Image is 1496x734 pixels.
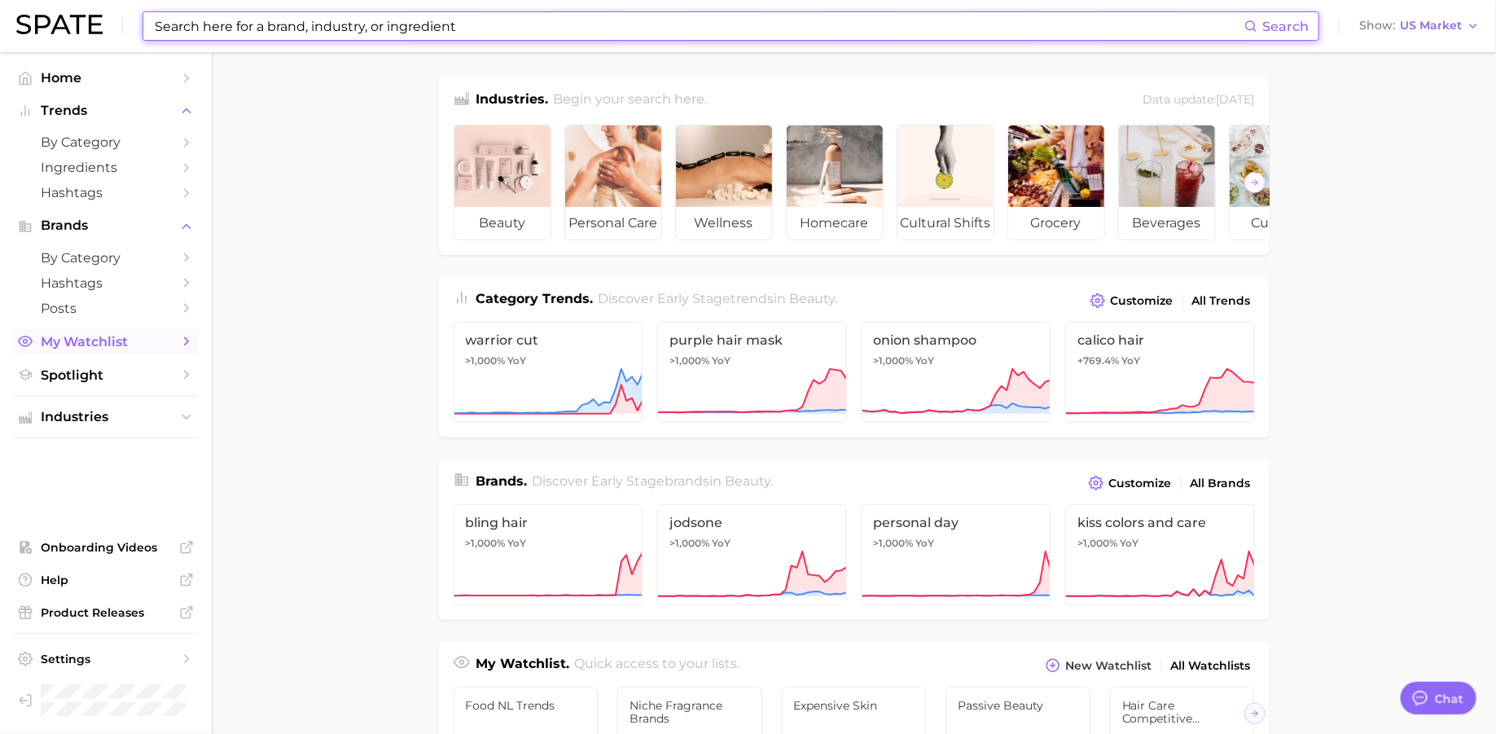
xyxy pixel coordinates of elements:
[41,185,171,200] span: Hashtags
[1143,90,1255,112] div: Data update: [DATE]
[565,207,661,240] span: personal care
[574,654,739,677] h2: Quick access to your lists.
[13,647,199,671] a: Settings
[897,207,994,240] span: cultural shifts
[41,160,171,175] span: Ingredients
[13,130,199,155] a: by Category
[466,354,506,367] span: >1,000%
[13,329,199,354] a: My Watchlist
[13,600,199,625] a: Product Releases
[794,699,915,712] span: Expensive Skin
[13,679,199,721] a: Log out. Currently logged in as Yarden Horwitz with e-mail yarden@spate.nyc.
[657,504,847,605] a: jodsone>1,000% YoY
[874,515,1039,530] span: personal day
[786,125,884,240] a: homecare
[1065,322,1255,423] a: calico hair+769.4% YoY
[466,332,631,348] span: warrior cut
[916,354,935,367] span: YoY
[41,250,171,266] span: by Category
[153,12,1244,40] input: Search here for a brand, industry, or ingredient
[508,354,527,367] span: YoY
[41,134,171,150] span: by Category
[1077,515,1243,530] span: kiss colors and care
[675,125,773,240] a: wellness
[725,473,770,489] span: beauty
[13,213,199,238] button: Brands
[41,70,171,86] span: Home
[16,15,103,34] img: SPATE
[676,207,772,240] span: wellness
[1244,172,1266,193] button: Scroll Right
[13,270,199,296] a: Hashtags
[41,605,171,620] span: Product Releases
[553,90,707,112] h2: Begin your search here.
[476,291,594,306] span: Category Trends .
[1122,699,1243,725] span: Hair Care Competitive Landscape
[1008,207,1104,240] span: grocery
[564,125,662,240] a: personal care
[13,405,199,429] button: Industries
[1188,290,1255,312] a: All Trends
[1066,659,1152,673] span: New Watchlist
[41,367,171,383] span: Spotlight
[1359,21,1395,30] span: Show
[1077,354,1119,367] span: +769.4%
[508,537,527,550] span: YoY
[13,535,199,560] a: Onboarding Videos
[897,125,994,240] a: cultural shifts
[466,699,586,712] span: Food NL Trends
[712,537,730,550] span: YoY
[1077,537,1117,549] span: >1,000%
[1065,504,1255,605] a: kiss colors and care>1,000% YoY
[476,90,549,112] h1: Industries.
[1121,354,1140,367] span: YoY
[1042,654,1156,677] button: New Watchlist
[41,218,171,233] span: Brands
[669,537,709,549] span: >1,000%
[657,322,847,423] a: purple hair mask>1,000% YoY
[13,180,199,205] a: Hashtags
[1355,15,1484,37] button: ShowUS Market
[630,699,750,725] span: Niche Fragrance Brands
[13,155,199,180] a: Ingredients
[1007,125,1105,240] a: grocery
[454,504,643,605] a: bling hair>1,000% YoY
[669,515,835,530] span: jodsone
[787,207,883,240] span: homecare
[13,568,199,592] a: Help
[41,652,171,666] span: Settings
[41,103,171,118] span: Trends
[1085,472,1175,494] button: Customize
[1187,472,1255,494] a: All Brands
[41,410,171,424] span: Industries
[1111,294,1174,308] span: Customize
[958,699,1078,712] span: Passive Beauty
[454,125,551,240] a: beauty
[476,473,528,489] span: Brands .
[1230,207,1326,240] span: culinary
[13,99,199,123] button: Trends
[598,291,837,306] span: Discover Early Stage trends in .
[1119,207,1215,240] span: beverages
[1171,659,1251,673] span: All Watchlists
[41,275,171,291] span: Hashtags
[466,537,506,549] span: >1,000%
[41,334,171,349] span: My Watchlist
[13,296,199,321] a: Posts
[1229,125,1327,240] a: culinary
[1077,332,1243,348] span: calico hair
[862,504,1051,605] a: personal day>1,000% YoY
[1192,294,1251,308] span: All Trends
[1086,289,1177,312] button: Customize
[1400,21,1462,30] span: US Market
[13,65,199,90] a: Home
[669,332,835,348] span: purple hair mask
[13,245,199,270] a: by Category
[712,354,730,367] span: YoY
[916,537,935,550] span: YoY
[1244,703,1266,724] button: Scroll Right
[41,540,171,555] span: Onboarding Videos
[1191,477,1251,490] span: All Brands
[874,537,914,549] span: >1,000%
[874,354,914,367] span: >1,000%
